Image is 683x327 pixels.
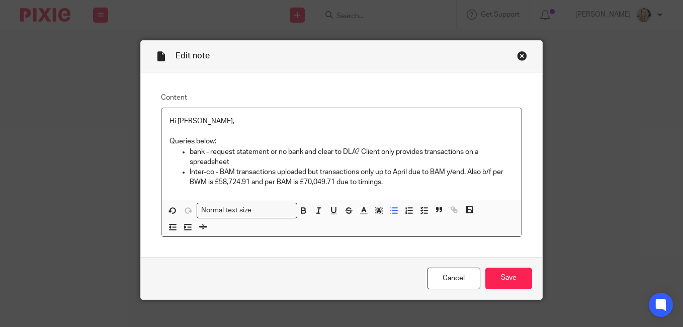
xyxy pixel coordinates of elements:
[190,147,514,168] p: bank - request statement or no bank and clear to DLA? Client only provides transactions on a spre...
[485,268,532,289] input: Save
[517,51,527,61] div: Close this dialog window
[161,93,522,103] label: Content
[169,136,514,146] p: Queries below:
[427,268,480,289] a: Cancel
[169,116,514,126] p: Hi [PERSON_NAME],
[199,205,254,216] span: Normal text size
[197,203,297,218] div: Search for option
[255,205,291,216] input: Search for option
[190,167,514,188] p: Inter-co - BAM transactions uploaded but transactions only up to April due to BAM y/end. Also b/f...
[176,52,210,60] span: Edit note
